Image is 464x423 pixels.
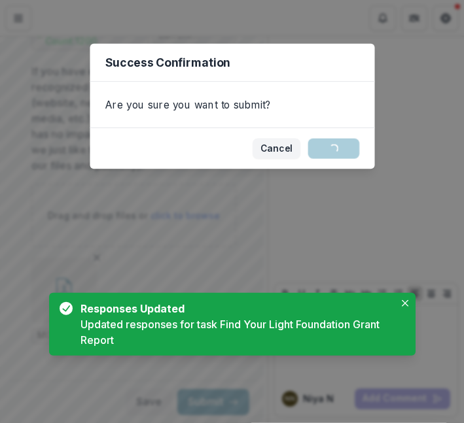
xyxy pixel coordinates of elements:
header: Success Confirmation [90,44,374,82]
div: Responses Updated [80,301,389,316]
div: Are you sure you want to submit? [90,82,374,127]
div: Updated responses for task Find Your Light Foundation Grant Report [80,316,395,348]
button: Cancel [253,139,300,159]
button: Close [397,296,413,311]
